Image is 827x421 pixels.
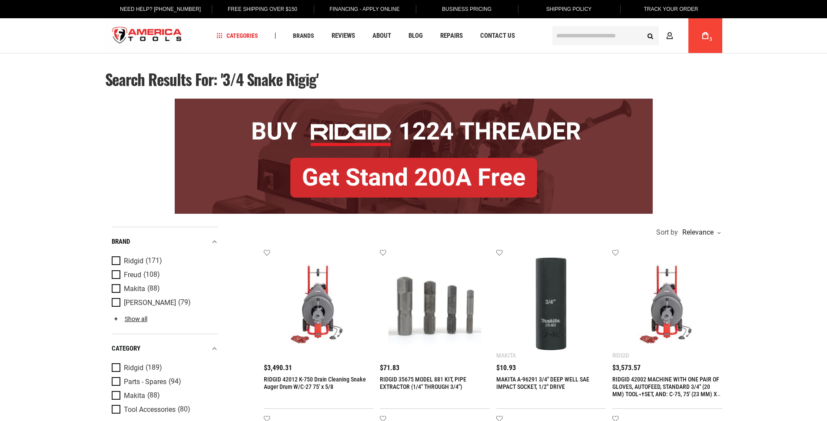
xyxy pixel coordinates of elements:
span: (80) [178,406,190,413]
span: Sort by [656,229,678,236]
a: About [369,30,395,42]
img: MAKITA A-96291 3/4 [505,258,598,350]
a: Makita (88) [112,284,216,294]
a: Categories [213,30,262,42]
a: RIDGID 42012 K-750 Drain Cleaning Snake Auger Drum W/C-27 75' x 5/8 [264,376,366,390]
a: Repairs [436,30,467,42]
button: Search [642,27,659,44]
a: Parts - Spares (94) [112,377,216,387]
a: RIDGID 42002 MACHINE WITH ONE PAIR OF GLOVES, AUTOFEED, STANDARD 3/4" (20 MM) TOOL¬†SET, AND: C-7... [612,376,721,405]
span: Contact Us [480,33,515,39]
span: Tool Accessories [124,406,176,414]
span: (189) [146,364,162,371]
span: (94) [169,378,181,385]
a: Ridgid (171) [112,256,216,266]
a: 3 [697,18,714,53]
div: Ridgid [612,352,629,359]
span: Makita [124,285,145,293]
img: BOGO: Buy RIDGID® 1224 Threader, Get Stand 200A Free! [175,99,653,214]
span: $3,573.57 [612,365,641,371]
div: Relevance [680,229,720,236]
span: Freud [124,271,141,279]
span: $3,490.31 [264,365,292,371]
img: RIDGID 42002 MACHINE WITH ONE PAIR OF GLOVES, AUTOFEED, STANDARD 3/4 [621,258,714,350]
span: [PERSON_NAME] [124,299,176,307]
a: Brands [289,30,318,42]
img: America Tools [105,20,189,52]
span: (79) [178,299,191,306]
a: Ridgid (189) [112,363,216,373]
span: Ridgid [124,257,143,265]
a: BOGO: Buy RIDGID® 1224 Threader, Get Stand 200A Free! [175,99,653,105]
a: Reviews [328,30,359,42]
a: RIDGID 35675 MODEL 881 KIT, PIPE EXTRACTOR (1/4" THROUGH 3/4") [380,376,466,390]
span: Blog [409,33,423,39]
span: Ridgid [124,364,143,372]
a: [PERSON_NAME] (79) [112,298,216,308]
img: RIDGID 35675 MODEL 881 KIT, PIPE EXTRACTOR (1/4 [389,258,481,350]
span: Parts - Spares [124,378,166,386]
span: Reviews [332,33,355,39]
span: (108) [143,271,160,278]
span: Categories [216,33,258,39]
span: About [372,33,391,39]
span: Brands [293,33,314,39]
a: Tool Accessories (80) [112,405,216,414]
span: $10.93 [496,365,516,371]
span: Repairs [440,33,463,39]
span: $71.83 [380,365,399,371]
div: Brand [112,236,218,248]
a: store logo [105,20,189,52]
div: category [112,343,218,355]
span: (88) [147,392,160,399]
span: Search results for: '3/4 snake rigig' [105,68,319,90]
span: Makita [124,392,145,400]
img: RIDGID 42012 K-750 Drain Cleaning Snake Auger Drum W/C-27 75' x 5/8 [272,258,365,350]
a: Freud (108) [112,270,216,280]
a: Contact Us [476,30,519,42]
a: Show all [112,315,147,322]
a: MAKITA A-96291 3/4" DEEP WELL SAE IMPACT SOCKET, 1/2" DRIVE [496,376,589,390]
a: Makita (88) [112,391,216,401]
span: 3 [710,37,712,42]
span: (88) [147,285,160,292]
a: Blog [405,30,427,42]
span: Shipping Policy [546,6,592,12]
div: Makita [496,352,516,359]
span: (171) [146,257,162,265]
